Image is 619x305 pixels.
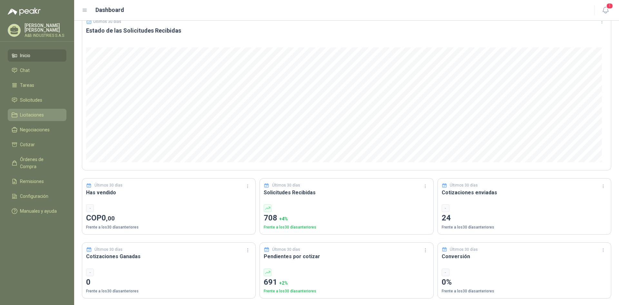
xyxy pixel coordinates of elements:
[8,124,66,136] a: Negociaciones
[20,126,50,133] span: Negociaciones
[442,188,607,197] h3: Cotizaciones enviadas
[442,224,607,230] p: Frente a los 30 días anteriores
[102,213,115,222] span: 0
[25,34,66,37] p: A&B INDUSTRIES S.A.S
[8,79,66,91] a: Tareas
[442,288,607,294] p: Frente a los 30 días anteriores
[600,5,611,16] button: 1
[8,94,66,106] a: Solicitudes
[86,188,251,197] h3: Has vendido
[20,82,34,89] span: Tareas
[442,252,607,260] h3: Conversión
[86,276,251,289] p: 0
[264,276,429,289] p: 691
[8,49,66,62] a: Inicio
[86,269,94,276] div: -
[8,64,66,76] a: Chat
[95,5,124,15] h1: Dashboard
[272,247,300,253] p: Últimos 30 días
[86,212,251,224] p: COP
[279,280,288,286] span: + 2 %
[86,27,607,35] h3: Estado de las Solicitudes Recibidas
[8,190,66,202] a: Configuración
[272,182,300,188] p: Últimos 30 días
[450,182,478,188] p: Últimos 30 días
[8,175,66,188] a: Remisiones
[86,288,251,294] p: Frente a los 30 días anteriores
[442,204,449,212] div: -
[106,215,115,222] span: ,00
[20,111,44,118] span: Licitaciones
[606,3,613,9] span: 1
[20,193,48,200] span: Configuración
[94,247,123,253] p: Últimos 30 días
[20,178,44,185] span: Remisiones
[20,141,35,148] span: Cotizar
[442,269,449,276] div: -
[450,247,478,253] p: Últimos 30 días
[25,23,66,32] p: [PERSON_NAME] [PERSON_NAME]
[86,224,251,230] p: Frente a los 30 días anteriores
[279,216,288,221] span: + 4 %
[20,67,30,74] span: Chat
[86,204,94,212] div: -
[264,288,429,294] p: Frente a los 30 días anteriores
[264,188,429,197] h3: Solicitudes Recibidas
[8,109,66,121] a: Licitaciones
[264,212,429,224] p: 708
[94,182,123,188] p: Últimos 30 días
[86,252,251,260] h3: Cotizaciones Ganadas
[442,276,607,289] p: 0%
[264,252,429,260] h3: Pendientes por cotizar
[20,156,60,170] span: Órdenes de Compra
[8,8,41,15] img: Logo peakr
[20,97,42,104] span: Solicitudes
[264,224,429,230] p: Frente a los 30 días anteriores
[20,52,30,59] span: Inicio
[8,205,66,217] a: Manuales y ayuda
[8,153,66,173] a: Órdenes de Compra
[8,138,66,151] a: Cotizar
[442,212,607,224] p: 24
[93,19,121,24] p: Últimos 30 días
[20,208,57,215] span: Manuales y ayuda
